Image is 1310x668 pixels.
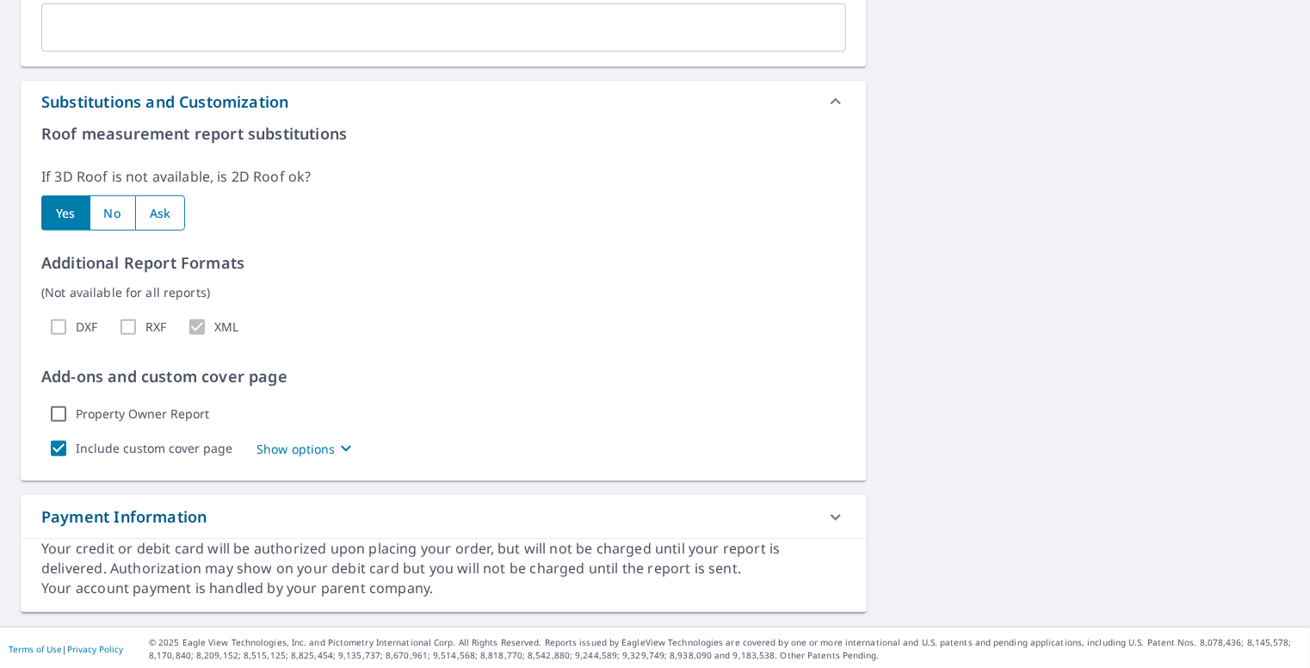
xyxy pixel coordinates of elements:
[41,539,846,578] div: Your credit or debit card will be authorized upon placing your order, but will not be charged unt...
[41,90,288,114] div: Substitutions and Customization
[67,643,123,655] a: Privacy Policy
[41,122,846,145] p: Roof measurement report substitutions
[41,283,846,301] p: (Not available for all reports)
[9,643,62,655] a: Terms of Use
[9,644,123,654] p: |
[41,505,207,529] div: Payment Information
[149,636,1301,662] p: © 2025 Eagle View Technologies, Inc. and Pictometry International Corp. All Rights Reserved. Repo...
[41,365,846,388] p: Add-ons and custom cover page
[41,578,846,598] div: Your account payment is handled by your parent company.
[21,495,867,539] div: Payment Information
[76,441,232,456] label: Include custom cover page
[76,406,209,422] label: Property Owner Report
[21,81,867,122] div: Substitutions and Customization
[145,319,166,335] label: RXF
[41,166,846,187] p: If 3D Roof is not available, is 2D Roof ok?
[41,251,846,275] p: Additional Report Formats
[256,440,336,458] p: Show options
[76,319,97,335] label: DXF
[214,319,238,335] label: XML
[256,438,356,459] button: Show options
